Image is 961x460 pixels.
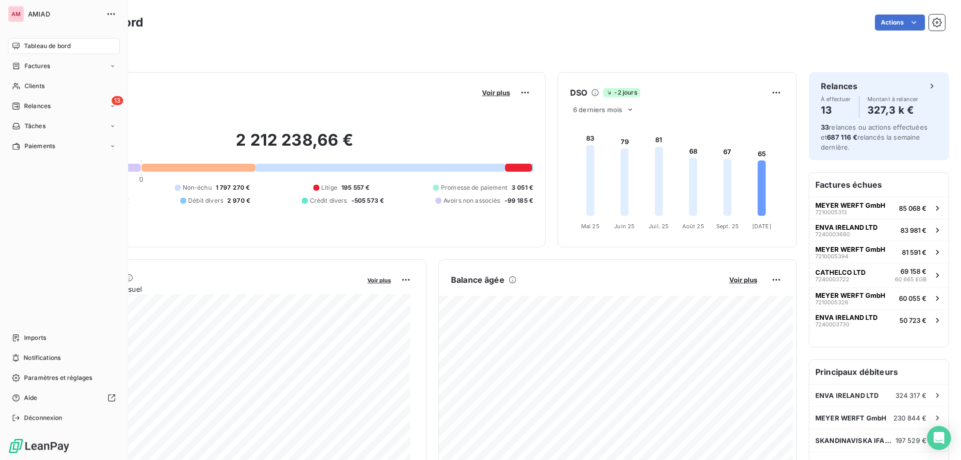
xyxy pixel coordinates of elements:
span: 81 591 € [902,248,926,256]
span: 7240003680 [815,231,850,237]
button: MEYER WERFT GmbH721000539481 591 € [809,241,948,263]
span: 7210005326 [815,299,848,305]
span: Voir plus [367,277,391,284]
button: CATHELCO LTD724000372269 158 €60 665 £GB [809,263,948,287]
h2: 2 212 238,66 € [57,130,533,160]
div: Open Intercom Messenger [927,426,951,450]
span: Notifications [24,353,61,362]
span: MEYER WERFT GmbH [815,245,885,253]
span: Voir plus [482,89,510,97]
button: Voir plus [364,275,394,284]
span: Relances [24,102,51,111]
span: 0 [139,175,143,183]
span: Aide [24,393,38,402]
span: Paiements [25,142,55,151]
h4: 13 [821,102,851,118]
span: Voir plus [729,276,757,284]
span: Imports [24,333,46,342]
span: ENVA IRELAND LTD [815,313,877,321]
span: 7240003730 [815,321,849,327]
tspan: Août 25 [682,223,704,230]
button: MEYER WERFT GmbH721000531385 068 € [809,197,948,219]
span: 7210005394 [815,253,848,259]
span: relances ou actions effectuées et relancés la semaine dernière. [821,123,927,151]
span: CATHELCO LTD [815,268,865,276]
tspan: Juil. 25 [649,223,669,230]
span: 60 665 £GB [895,275,926,284]
span: Paramètres et réglages [24,373,92,382]
span: Tâches [25,122,46,131]
span: Débit divers [188,196,223,205]
h6: Principaux débiteurs [809,360,948,384]
button: Voir plus [726,275,760,284]
h6: Factures échues [809,173,948,197]
span: Montant à relancer [867,96,918,102]
span: À effectuer [821,96,851,102]
h4: 327,3 k € [867,102,918,118]
h6: DSO [570,87,587,99]
span: 60 055 € [899,294,926,302]
span: 33 [821,123,829,131]
span: MEYER WERFT GmbH [815,291,885,299]
tspan: [DATE] [752,223,771,230]
span: ENVA IRELAND LTD [815,223,877,231]
tspan: Sept. 25 [716,223,739,230]
span: Avoirs non associés [443,196,501,205]
button: MEYER WERFT GmbH721000532660 055 € [809,287,948,309]
span: 83 981 € [900,226,926,234]
button: ENVA IRELAND LTD724000373050 723 € [809,309,948,331]
tspan: Mai 25 [581,223,600,230]
span: 324 317 € [895,391,926,399]
span: 197 529 € [895,436,926,444]
span: 69 158 € [900,267,926,275]
span: 85 068 € [899,204,926,212]
span: MEYER WERFT GmbH [815,201,885,209]
span: 1 797 270 € [216,183,250,192]
img: Logo LeanPay [8,438,70,454]
a: Aide [8,390,120,406]
h6: Relances [821,80,857,92]
span: SKANDINAVISKA IFAB FILTERING AB [815,436,895,444]
span: Non-échu [183,183,212,192]
span: -505 573 € [351,196,384,205]
h6: Balance âgée [451,274,505,286]
span: Déconnexion [24,413,63,422]
button: ENVA IRELAND LTD724000368083 981 € [809,219,948,241]
tspan: Juin 25 [614,223,635,230]
button: Voir plus [479,88,513,97]
span: 687 116 € [827,133,857,141]
span: 2 970 € [227,196,250,205]
span: Promesse de paiement [441,183,508,192]
span: 195 557 € [341,183,369,192]
span: 13 [112,96,123,105]
span: 3 051 € [512,183,533,192]
span: 50 723 € [899,316,926,324]
span: Clients [25,82,45,91]
span: 7210005313 [815,209,847,215]
span: 7240003722 [815,276,849,282]
span: Crédit divers [310,196,347,205]
span: -2 jours [603,88,640,97]
span: AMIAD [28,10,100,18]
button: Actions [875,15,925,31]
span: Factures [25,62,50,71]
div: AM [8,6,24,22]
span: Litige [321,183,337,192]
span: 6 derniers mois [573,106,622,114]
span: 230 844 € [893,414,926,422]
span: Tableau de bord [24,42,71,51]
span: -99 185 € [505,196,533,205]
span: MEYER WERFT GmbH [815,414,886,422]
span: ENVA IRELAND LTD [815,391,878,399]
span: Chiffre d'affaires mensuel [57,284,360,294]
